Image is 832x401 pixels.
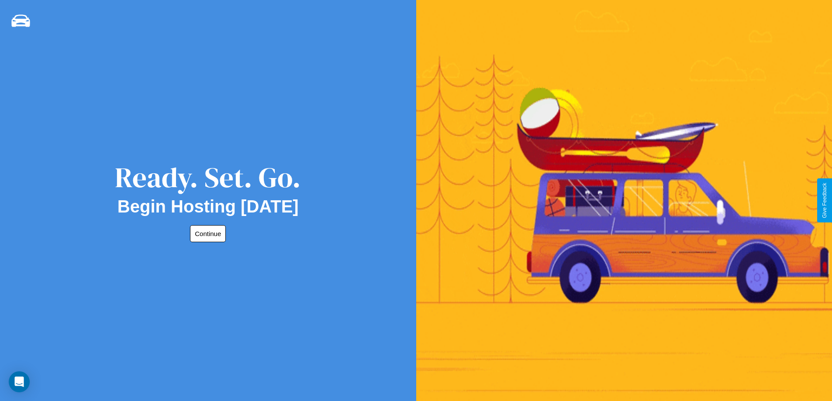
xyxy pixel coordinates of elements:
div: Ready. Set. Go. [115,158,301,197]
h2: Begin Hosting [DATE] [117,197,299,216]
div: Give Feedback [822,183,828,218]
button: Continue [190,225,226,242]
div: Open Intercom Messenger [9,371,30,392]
